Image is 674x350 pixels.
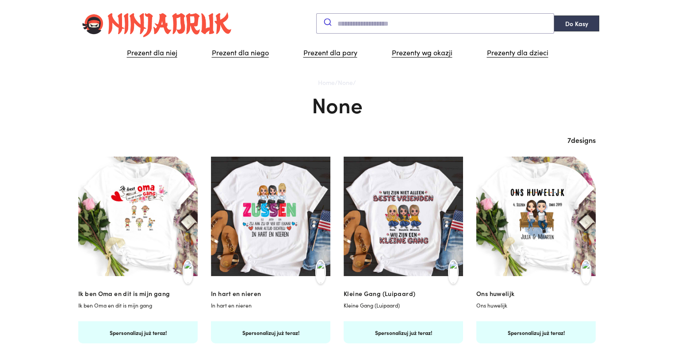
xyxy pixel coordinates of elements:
[78,289,198,343] a: Ik ben Oma en dit is mijn gang Ik ben Oma en dit is mijn gang Spersonalizuj już teraz!
[375,328,432,337] p: Spersonalizuj już teraz!
[78,90,596,119] h1: None
[476,289,596,298] h3: Ons huwelijk
[480,46,555,60] a: Prezenty dla dzieci
[78,135,596,146] div: designs
[242,328,299,337] p: Spersonalizuj już teraz!
[317,12,337,31] button: Submit
[78,289,198,298] h3: Ik ben Oma en dit is mijn gang
[344,301,463,317] p: Kleine Gang (Luipaard)
[316,13,554,34] div: Submit
[211,289,330,298] h3: In hart en nieren
[385,46,459,60] a: Prezenty wg okazji
[78,7,235,40] img: Glowing
[211,289,330,343] a: In hart en nieren In hart en nieren Spersonalizuj już teraz!
[476,301,596,317] p: Ons huwelijk
[337,14,554,33] input: Submit
[110,328,167,337] p: Spersonalizuj już teraz!
[78,301,198,317] p: Ik ben Oma en dit is mijn gang
[205,46,275,60] a: Prezent dla niego
[120,46,184,60] a: Prezent dla niej
[338,78,353,87] a: None
[344,289,463,343] a: Kleine Gang (Luipaard) Kleine Gang (Luipaard) Spersonalizuj już teraz!
[567,135,571,145] span: 7
[318,78,335,87] a: Home
[554,15,599,31] a: Do Kasy
[344,289,463,298] h3: Kleine Gang (Luipaard)
[476,289,596,343] a: Ons huwelijk Ons huwelijk Spersonalizuj już teraz!
[296,46,364,60] a: Prezent dla pary
[211,301,330,317] p: In hart en nieren
[508,328,565,337] p: Spersonalizuj już teraz!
